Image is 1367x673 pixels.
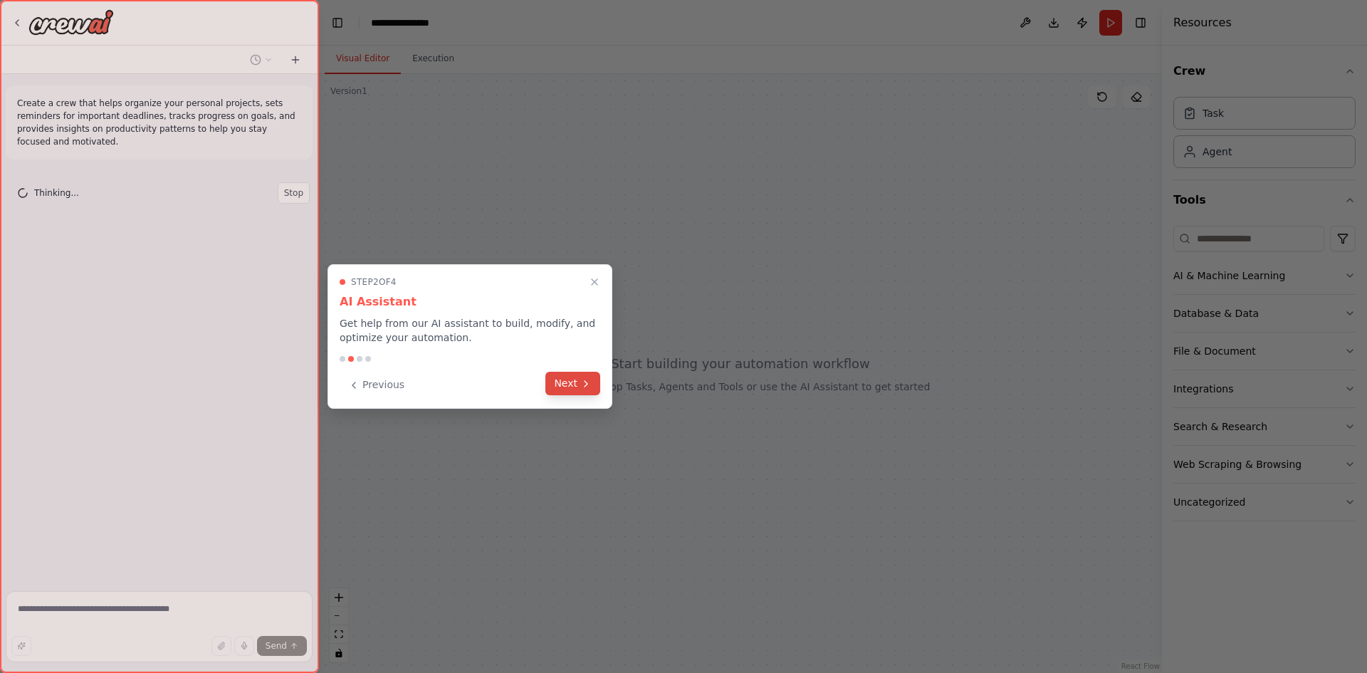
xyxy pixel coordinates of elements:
[545,372,600,395] button: Next
[328,13,347,33] button: Hide left sidebar
[351,276,397,288] span: Step 2 of 4
[340,316,600,345] p: Get help from our AI assistant to build, modify, and optimize your automation.
[340,373,413,397] button: Previous
[586,273,603,291] button: Close walkthrough
[340,293,600,311] h3: AI Assistant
